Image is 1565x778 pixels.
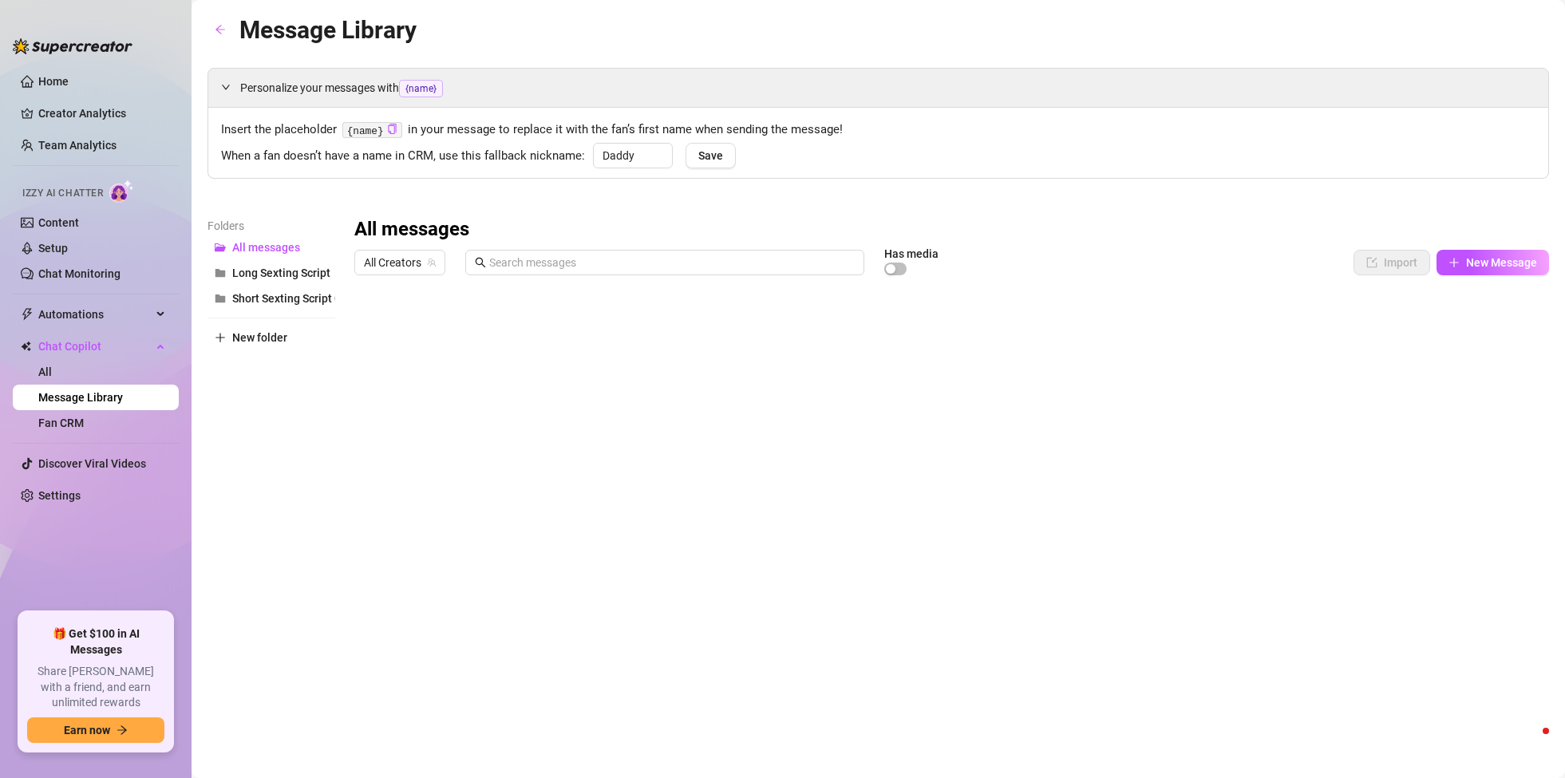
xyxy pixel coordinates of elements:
[1437,250,1549,275] button: New Message
[215,24,226,35] span: arrow-left
[38,417,84,429] a: Fan CRM
[38,391,123,404] a: Message Library
[38,242,68,255] a: Setup
[109,180,134,203] img: AI Chatter
[232,331,287,344] span: New folder
[22,186,103,201] span: Izzy AI Chatter
[38,101,166,126] a: Creator Analytics
[399,80,443,97] span: {name}
[21,308,34,321] span: thunderbolt
[38,267,121,280] a: Chat Monitoring
[1448,257,1460,268] span: plus
[232,292,354,305] span: Short Sexting Script 001
[208,69,1548,107] div: Personalize your messages with{name}
[13,38,132,54] img: logo-BBDzfeDw.svg
[215,267,226,278] span: folder
[38,75,69,88] a: Home
[38,139,117,152] a: Team Analytics
[686,143,736,168] button: Save
[221,82,231,92] span: expanded
[1511,724,1549,762] iframe: Intercom live chat
[475,257,486,268] span: search
[117,725,128,736] span: arrow-right
[1466,256,1537,269] span: New Message
[27,717,164,743] button: Earn nowarrow-right
[489,254,855,271] input: Search messages
[207,325,335,350] button: New folder
[221,120,1535,140] span: Insert the placeholder in your message to replace it with the fan’s first name when sending the m...
[38,302,152,327] span: Automations
[38,457,146,470] a: Discover Viral Videos
[38,489,81,502] a: Settings
[215,293,226,304] span: folder
[342,122,402,139] code: {name}
[232,241,300,254] span: All messages
[215,332,226,343] span: plus
[239,11,417,49] article: Message Library
[215,242,226,253] span: folder-open
[354,217,469,243] h3: All messages
[207,217,335,235] article: Folders
[38,365,52,378] a: All
[387,124,397,136] button: Click to Copy
[207,286,335,311] button: Short Sexting Script 001
[387,124,397,134] span: copy
[207,235,335,260] button: All messages
[27,664,164,711] span: Share [PERSON_NAME] with a friend, and earn unlimited rewards
[884,249,939,259] article: Has media
[38,334,152,359] span: Chat Copilot
[1354,250,1430,275] button: Import
[364,251,436,274] span: All Creators
[207,260,335,286] button: Long Sexting Script
[698,149,723,162] span: Save
[240,79,1535,97] span: Personalize your messages with
[21,341,31,352] img: Chat Copilot
[427,258,437,267] span: team
[221,147,585,166] span: When a fan doesn’t have a name in CRM, use this fallback nickname:
[232,267,330,279] span: Long Sexting Script
[64,724,110,737] span: Earn now
[27,626,164,658] span: 🎁 Get $100 in AI Messages
[38,216,79,229] a: Content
